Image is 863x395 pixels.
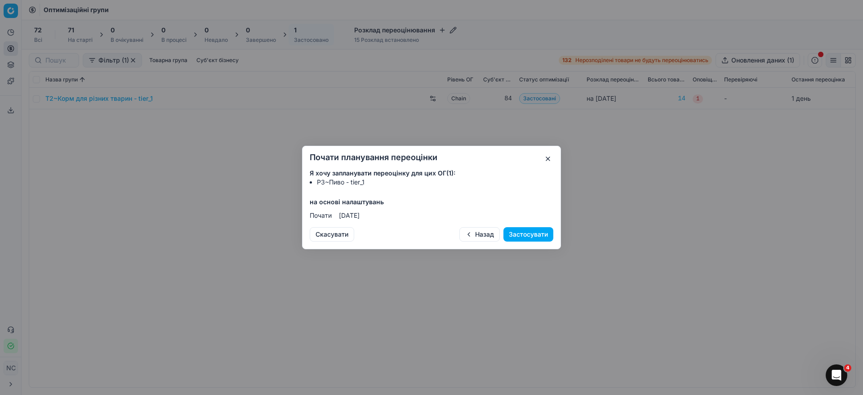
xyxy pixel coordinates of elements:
button: Застосувати [503,227,553,242]
iframe: Intercom live chat [826,364,847,386]
h5: Я хочу запланувати переоцінку для цих ОГ ( 1 ): [310,169,553,178]
li: P3~Пиво - tier_1 [317,178,553,187]
button: Назад [459,227,500,242]
h5: на основі налаштувань [310,197,553,206]
p: Почати [DATE] [310,211,553,220]
span: 4 [844,364,851,372]
h2: Почати планування переоцінки [310,153,553,162]
button: Скасувати [310,227,354,242]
